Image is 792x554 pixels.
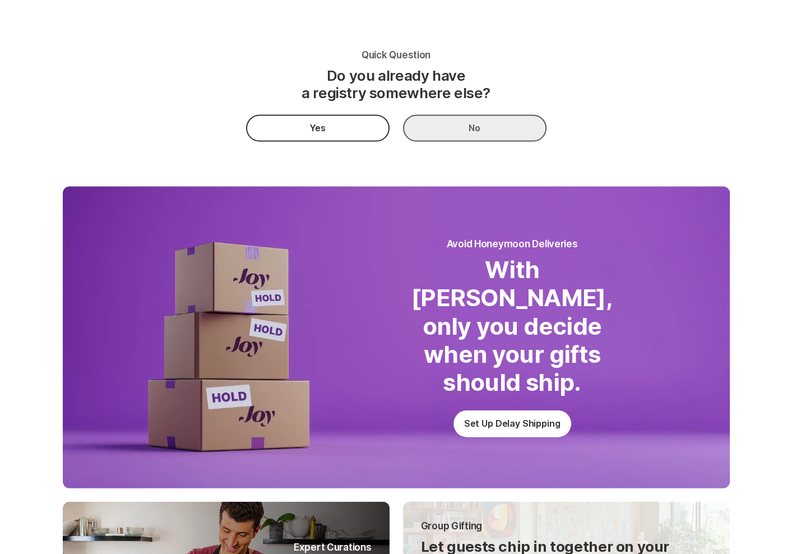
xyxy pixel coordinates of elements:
[403,115,546,142] button: No
[395,238,630,256] p: Avoid Honeymoon Deliveries
[453,410,571,437] button: Set Up Delay Shipping
[63,67,730,101] p: Do you already have a registry somewhere else?
[395,256,630,397] p: With [PERSON_NAME], only you decide when your gifts should ship.
[63,49,730,67] p: Quick Question
[421,520,712,538] p: Group Gifting
[246,115,390,142] button: Yes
